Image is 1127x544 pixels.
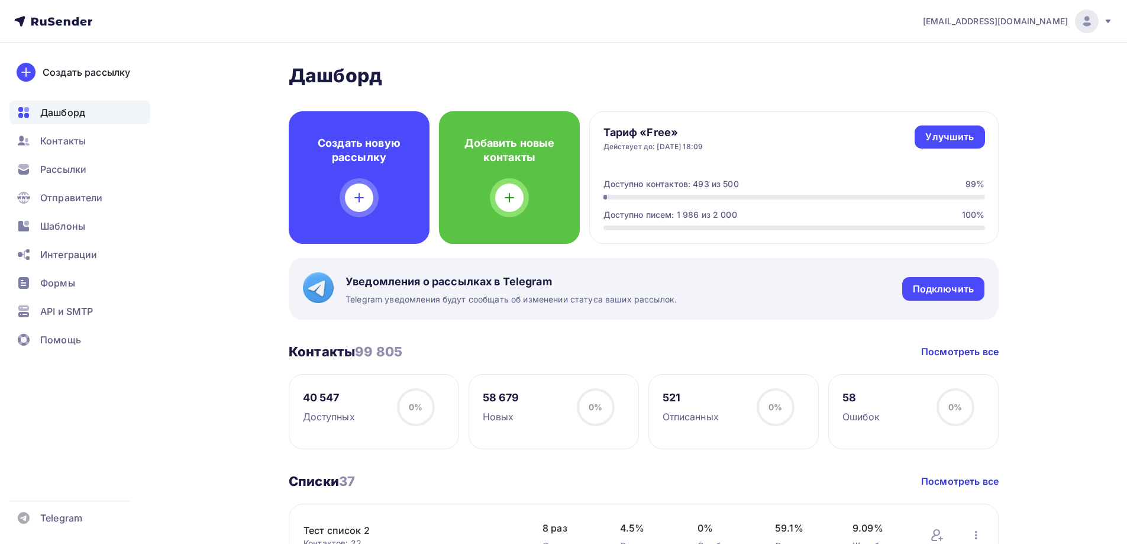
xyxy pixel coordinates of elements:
[289,64,999,88] h2: Дашборд
[345,275,677,289] span: Уведомления о рассылках в Telegram
[921,474,999,488] a: Посмотреть все
[289,343,402,360] h3: Контакты
[962,209,985,221] div: 100%
[483,410,519,424] div: Новых
[458,136,561,165] h4: Добавить новые контакты
[40,134,86,148] span: Контакты
[923,15,1068,27] span: [EMAIL_ADDRESS][DOMAIN_NAME]
[339,474,355,489] span: 37
[409,402,422,412] span: 0%
[589,402,602,412] span: 0%
[308,136,411,165] h4: Создать новую рассылку
[9,186,150,210] a: Отправители
[40,219,85,233] span: Шаблоны
[852,521,906,535] span: 9.09%
[603,178,739,190] div: Доступно контактов: 493 из 500
[40,162,86,176] span: Рассылки
[40,333,81,347] span: Помощь
[355,344,402,359] span: 99 805
[9,157,150,181] a: Рассылки
[40,191,103,205] span: Отправители
[9,271,150,295] a: Формы
[303,410,355,424] div: Доступных
[925,130,974,144] div: Улучшить
[842,410,880,424] div: Ошибок
[9,101,150,124] a: Дашборд
[948,402,962,412] span: 0%
[915,125,984,149] a: Улучшить
[603,125,703,140] h4: Тариф «Free»
[913,282,974,296] div: Подключить
[303,523,505,537] a: Тест список 2
[842,391,880,405] div: 58
[289,473,355,490] h3: Списки
[40,304,93,318] span: API и SMTP
[965,178,984,190] div: 99%
[9,214,150,238] a: Шаблоны
[603,209,737,221] div: Доступно писем: 1 986 из 2 000
[663,391,719,405] div: 521
[40,511,82,525] span: Telegram
[697,521,751,535] span: 0%
[542,521,596,535] span: 8 раз
[603,142,703,152] div: Действует до: [DATE] 18:09
[620,521,674,535] span: 4.5%
[483,391,519,405] div: 58 679
[768,402,782,412] span: 0%
[303,391,355,405] div: 40 547
[40,247,97,262] span: Интеграции
[40,276,75,290] span: Формы
[663,410,719,424] div: Отписанных
[345,294,677,305] span: Telegram уведомления будут сообщать об изменении статуса ваших рассылок.
[775,521,829,535] span: 59.1%
[921,345,999,359] a: Посмотреть все
[43,65,130,79] div: Создать рассылку
[923,9,1113,33] a: [EMAIL_ADDRESS][DOMAIN_NAME]
[40,105,85,120] span: Дашборд
[9,129,150,153] a: Контакты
